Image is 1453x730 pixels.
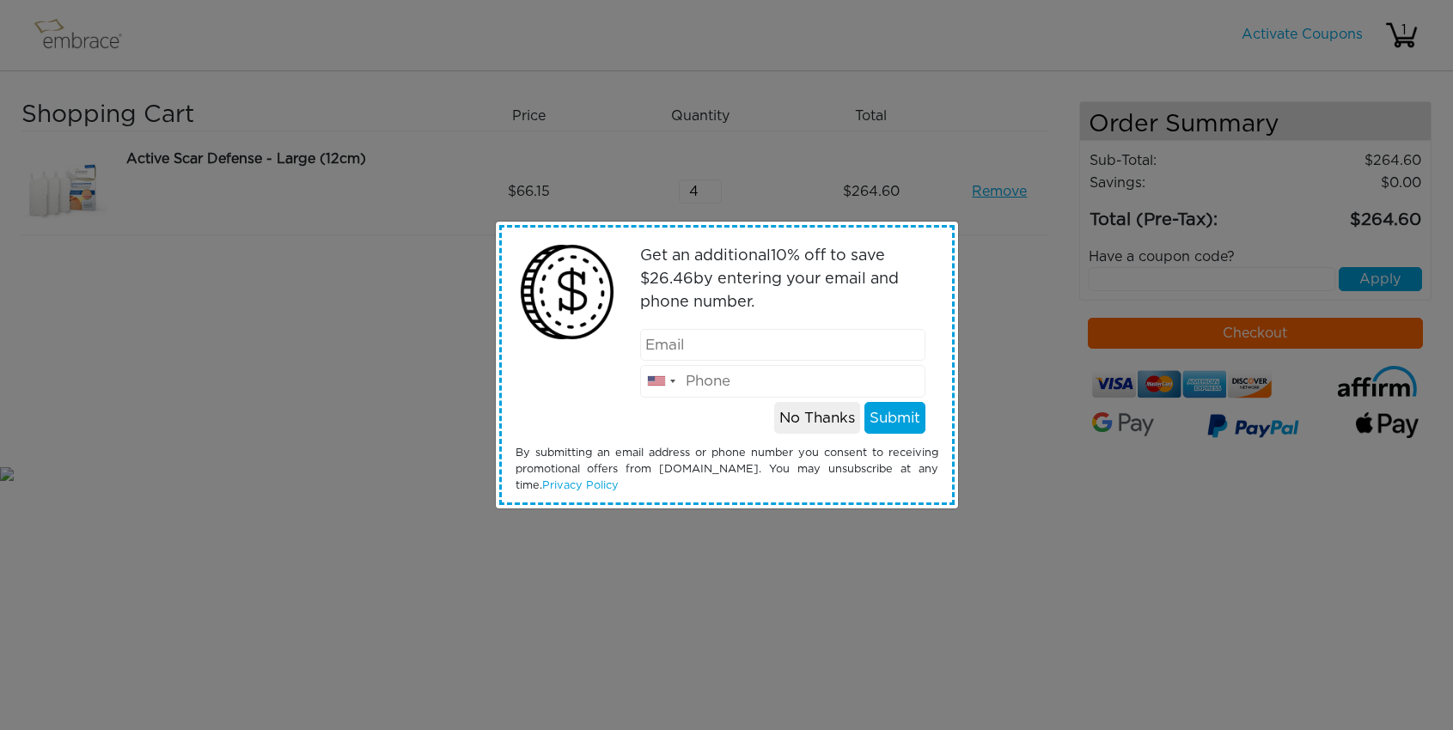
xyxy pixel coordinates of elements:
button: No Thanks [774,402,860,435]
span: 10 [771,248,787,264]
a: Privacy Policy [542,480,619,491]
img: money2.png [511,236,624,349]
button: Submit [864,402,925,435]
input: Phone [640,365,925,398]
input: Email [640,329,925,362]
div: United States: +1 [641,366,681,397]
span: 26.46 [650,271,693,287]
p: Get an additional % off to save $ by entering your email and phone number. [640,245,925,314]
div: By submitting an email address or phone number you consent to receiving promotional offers from [... [503,445,951,495]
